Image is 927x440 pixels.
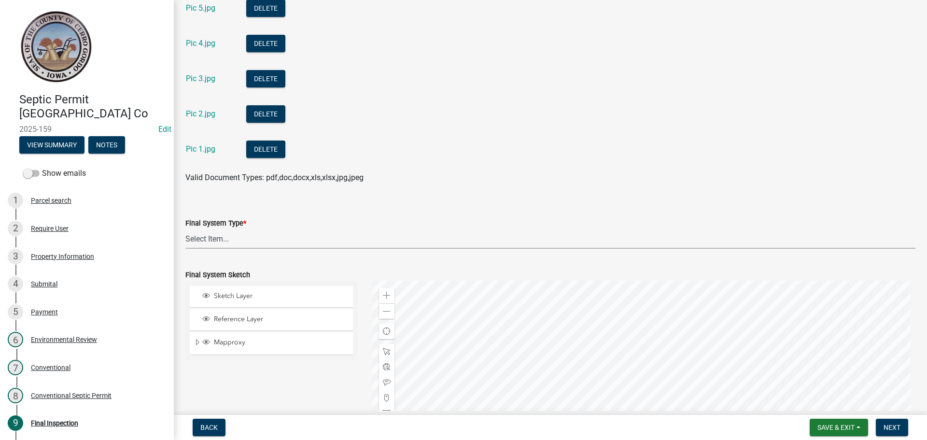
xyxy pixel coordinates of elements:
div: Parcel search [31,197,71,204]
span: Save & Exit [817,424,855,431]
div: 7 [8,360,23,375]
button: Next [876,419,908,436]
wm-modal-confirm: Delete Document [246,110,285,119]
button: Delete [246,35,285,52]
wm-modal-confirm: Summary [19,142,84,149]
button: Delete [246,141,285,158]
img: Cerro Gordo County, Iowa [19,10,92,83]
a: Pic 2.jpg [186,109,215,118]
label: Show emails [23,168,86,179]
h4: Septic Permit [GEOGRAPHIC_DATA] Co [19,93,166,121]
button: Back [193,419,225,436]
div: Reference Layer [201,315,350,325]
a: Edit [158,125,171,134]
div: Find my location [379,324,394,339]
div: 2 [8,221,23,236]
span: Valid Document Types: pdf,doc,docx,xls,xlsx,jpg,jpeg [185,173,364,182]
div: Final Inspection [31,420,78,426]
div: Sketch Layer [201,292,350,301]
div: 6 [8,332,23,347]
div: Zoom in [379,288,394,303]
span: Sketch Layer [211,292,350,300]
li: Sketch Layer [190,286,353,308]
span: Expand [194,338,201,348]
button: Delete [246,105,285,123]
label: Final System Type [185,220,246,227]
wm-modal-confirm: Delete Document [246,40,285,49]
wm-modal-confirm: Delete Document [246,75,285,84]
div: Environmental Review [31,336,97,343]
span: Mapproxy [211,338,350,347]
div: 9 [8,415,23,431]
div: Submital [31,281,57,287]
ul: Layer List [189,284,354,357]
div: Conventional Septic Permit [31,392,112,399]
label: Final System Sketch [185,272,250,279]
button: View Summary [19,136,84,154]
wm-modal-confirm: Notes [88,142,125,149]
div: Payment [31,309,58,315]
a: Pic 4.jpg [186,39,215,48]
div: 3 [8,249,23,264]
a: Pic 3.jpg [186,74,215,83]
button: Notes [88,136,125,154]
li: Mapproxy [190,332,353,355]
wm-modal-confirm: Delete Document [246,4,285,14]
span: Reference Layer [211,315,350,324]
a: Pic 5.jpg [186,3,215,13]
div: Conventional [31,364,70,371]
div: 1 [8,193,23,208]
span: Next [884,424,900,431]
button: Save & Exit [810,419,868,436]
div: 5 [8,304,23,320]
a: Pic 1.jpg [186,144,215,154]
wm-modal-confirm: Edit Application Number [158,125,171,134]
li: Reference Layer [190,309,353,331]
div: 4 [8,276,23,292]
div: Require User [31,225,69,232]
span: Back [200,424,218,431]
div: Zoom out [379,303,394,319]
div: 8 [8,388,23,403]
div: Mapproxy [201,338,350,348]
div: Property Information [31,253,94,260]
span: 2025-159 [19,125,154,134]
wm-modal-confirm: Delete Document [246,145,285,155]
button: Delete [246,70,285,87]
